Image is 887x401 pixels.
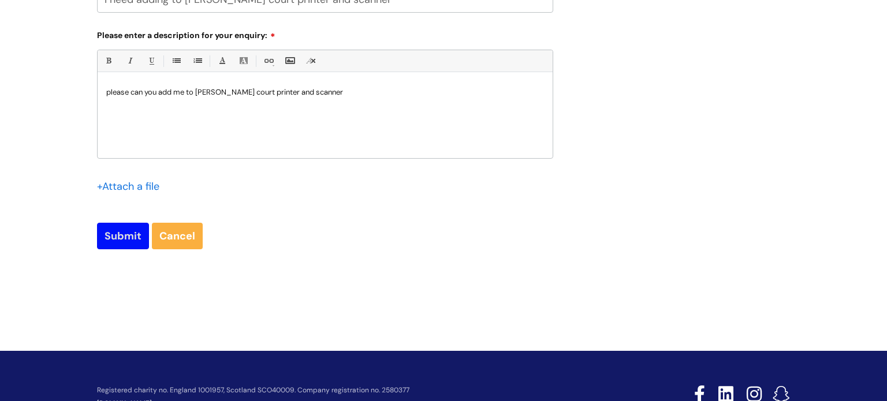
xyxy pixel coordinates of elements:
[97,177,166,196] div: Attach a file
[261,54,275,68] a: Link
[101,54,115,68] a: Bold (Ctrl-B)
[97,387,612,394] p: Registered charity no. England 1001957, Scotland SCO40009. Company registration no. 2580377
[304,54,318,68] a: Remove formatting (Ctrl-\)
[190,54,204,68] a: 1. Ordered List (Ctrl-Shift-8)
[169,54,183,68] a: • Unordered List (Ctrl-Shift-7)
[236,54,251,68] a: Back Color
[106,87,544,98] p: please can you add me to [PERSON_NAME] court printer and scanner
[152,223,203,249] a: Cancel
[97,27,553,40] label: Please enter a description for your enquiry:
[144,54,158,68] a: Underline(Ctrl-U)
[282,54,297,68] a: Insert Image...
[97,179,102,193] span: +
[122,54,137,68] a: Italic (Ctrl-I)
[97,223,149,249] input: Submit
[215,54,229,68] a: Font Color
